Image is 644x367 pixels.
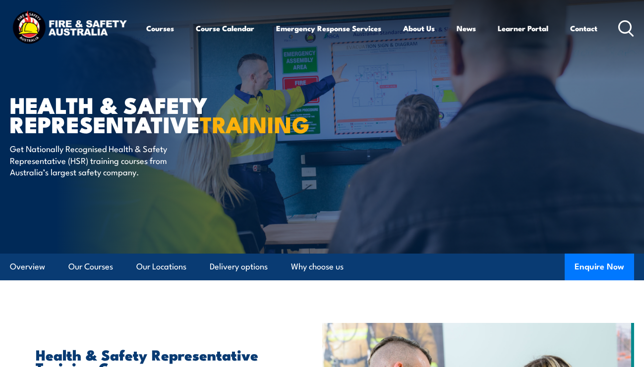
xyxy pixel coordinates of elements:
p: Get Nationally Recognised Health & Safety Representative (HSR) training courses from Australia’s ... [10,143,191,177]
button: Enquire Now [565,254,634,280]
strong: TRAINING [200,106,310,141]
a: Overview [10,254,45,280]
a: Our Locations [136,254,186,280]
a: Contact [570,16,597,40]
a: About Us [403,16,435,40]
a: Learner Portal [498,16,548,40]
a: Courses [146,16,174,40]
a: Emergency Response Services [276,16,381,40]
a: News [457,16,476,40]
a: Why choose us [291,254,344,280]
a: Delivery options [210,254,268,280]
a: Course Calendar [196,16,254,40]
h1: Health & Safety Representative [10,95,255,133]
a: Our Courses [68,254,113,280]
